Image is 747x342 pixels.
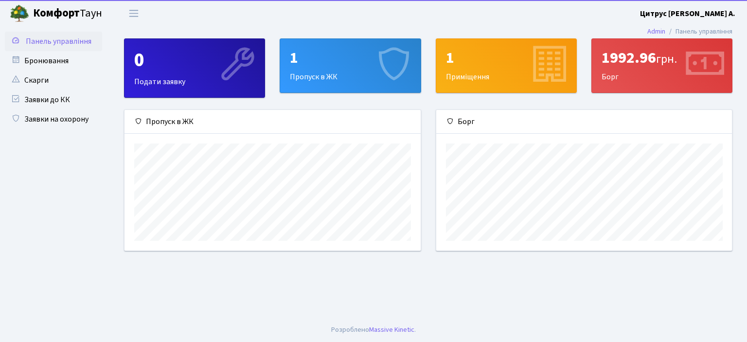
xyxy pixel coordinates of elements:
[592,39,732,92] div: Борг
[33,5,80,21] b: Комфорт
[331,324,416,335] div: Розроблено .
[5,51,102,71] a: Бронювання
[134,49,255,72] div: 0
[280,39,420,92] div: Пропуск в ЖК
[122,5,146,21] button: Переключити навігацію
[33,5,102,22] span: Таун
[290,49,410,67] div: 1
[124,110,421,134] div: Пропуск в ЖК
[280,38,421,93] a: 1Пропуск в ЖК
[5,32,102,51] a: Панель управління
[647,26,665,36] a: Admin
[436,39,576,92] div: Приміщення
[5,71,102,90] a: Скарги
[5,109,102,129] a: Заявки на охорону
[665,26,732,37] li: Панель управління
[656,51,677,68] span: грн.
[602,49,722,67] div: 1992.96
[446,49,567,67] div: 1
[436,38,577,93] a: 1Приміщення
[124,38,265,98] a: 0Подати заявку
[436,110,732,134] div: Борг
[633,21,747,42] nav: breadcrumb
[369,324,414,335] a: Massive Kinetic
[640,8,735,19] a: Цитрус [PERSON_NAME] А.
[10,4,29,23] img: logo.png
[26,36,91,47] span: Панель управління
[124,39,265,97] div: Подати заявку
[5,90,102,109] a: Заявки до КК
